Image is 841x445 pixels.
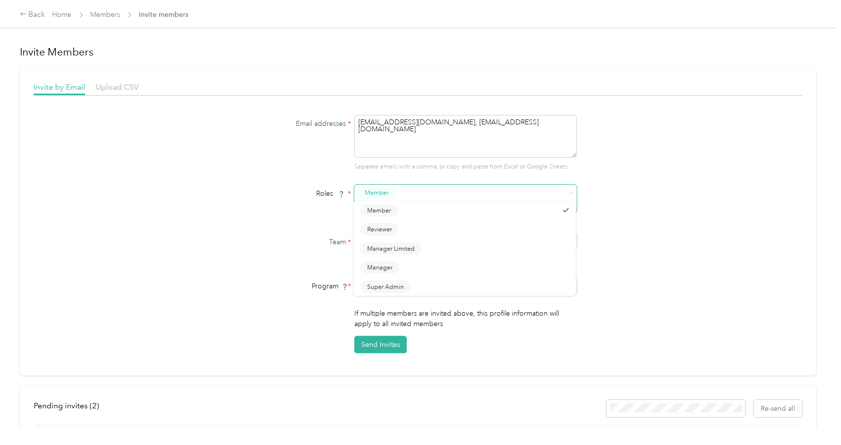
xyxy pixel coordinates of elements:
[367,225,392,234] span: Reviewer
[313,186,348,201] span: Roles
[34,82,85,92] span: Invite by Email
[20,9,46,21] div: Back
[354,336,407,353] button: Send Invites
[365,188,389,197] span: Member
[360,261,399,274] button: Manager
[354,163,577,171] p: Separate emails with a comma, or copy and paste from Excel or Google Sheets.
[358,187,395,199] button: Member
[20,45,816,59] h1: Invite Members
[34,401,99,410] span: Pending invites
[785,389,841,445] iframe: Everlance-gr Chat Button Frame
[227,237,351,247] label: Team
[96,82,139,92] span: Upload CSV
[91,10,120,19] a: Members
[367,263,392,272] span: Manager
[34,400,106,417] div: left-menu
[354,115,577,158] textarea: [EMAIL_ADDRESS][DOMAIN_NAME], [EMAIL_ADDRESS][DOMAIN_NAME]
[367,206,391,215] span: Member
[360,223,399,235] button: Reviewer
[360,204,398,217] button: Member
[607,400,803,417] div: Resend all invitations
[354,308,577,329] p: If multiple members are invited above, this profile information will apply to all invited members
[754,400,802,417] button: Re-send all
[227,281,351,291] div: Program
[360,280,411,293] button: Super Admin
[34,400,802,417] div: info-bar
[227,118,351,129] label: Email addresses
[360,242,422,255] button: Manager Limited
[367,282,404,291] span: Super Admin
[53,10,72,19] a: Home
[367,244,415,253] span: Manager Limited
[139,9,189,20] span: Invite members
[90,401,99,410] span: ( 2 )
